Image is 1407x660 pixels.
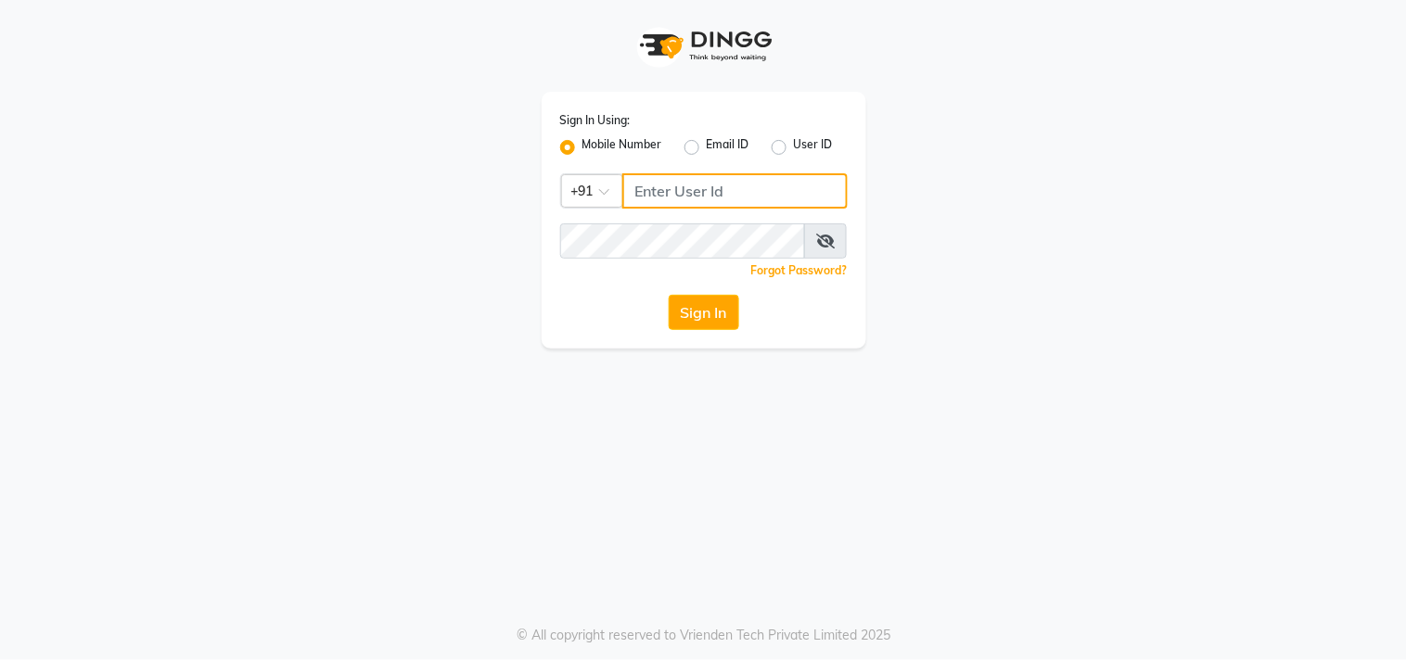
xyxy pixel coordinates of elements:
[630,19,778,73] img: logo1.svg
[751,263,848,277] a: Forgot Password?
[582,136,662,159] label: Mobile Number
[707,136,749,159] label: Email ID
[794,136,833,159] label: User ID
[560,223,806,259] input: Username
[669,295,739,330] button: Sign In
[560,112,631,129] label: Sign In Using:
[622,173,848,209] input: Username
